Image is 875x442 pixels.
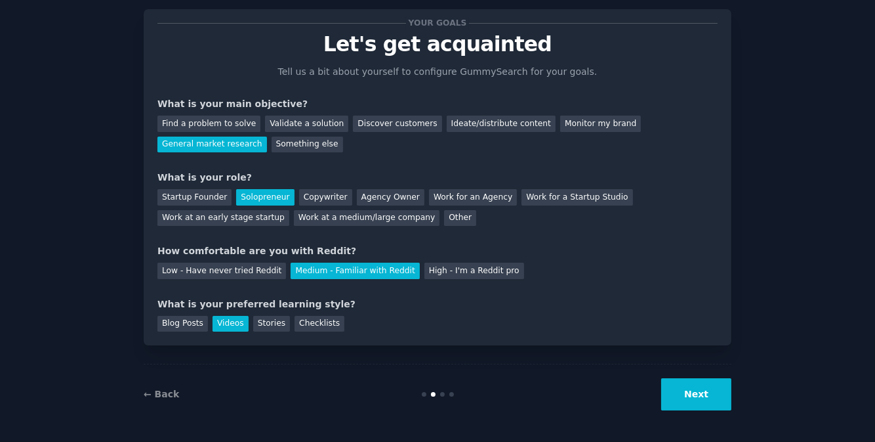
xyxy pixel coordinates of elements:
[213,316,249,332] div: Videos
[253,316,290,332] div: Stories
[560,116,641,132] div: Monitor my brand
[157,263,286,279] div: Low - Have never tried Reddit
[272,137,343,153] div: Something else
[295,316,344,332] div: Checklists
[424,263,524,279] div: High - I'm a Reddit pro
[272,65,603,79] p: Tell us a bit about yourself to configure GummySearch for your goals.
[157,116,260,132] div: Find a problem to solve
[236,189,294,206] div: Solopreneur
[265,116,348,132] div: Validate a solution
[353,116,441,132] div: Discover customers
[661,378,731,410] button: Next
[157,298,718,311] div: What is your preferred learning style?
[447,116,556,132] div: Ideate/distribute content
[157,33,718,56] p: Let's get acquainted
[299,189,352,206] div: Copywriter
[157,97,718,111] div: What is your main objective?
[144,389,179,399] a: ← Back
[157,137,267,153] div: General market research
[294,210,439,227] div: Work at a medium/large company
[429,189,517,206] div: Work for an Agency
[157,189,232,206] div: Startup Founder
[291,263,419,279] div: Medium - Familiar with Reddit
[157,171,718,185] div: What is your role?
[157,316,208,332] div: Blog Posts
[157,244,718,258] div: How comfortable are you with Reddit?
[157,210,289,227] div: Work at an early stage startup
[357,189,424,206] div: Agency Owner
[444,210,476,227] div: Other
[521,189,632,206] div: Work for a Startup Studio
[406,16,469,30] span: Your goals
